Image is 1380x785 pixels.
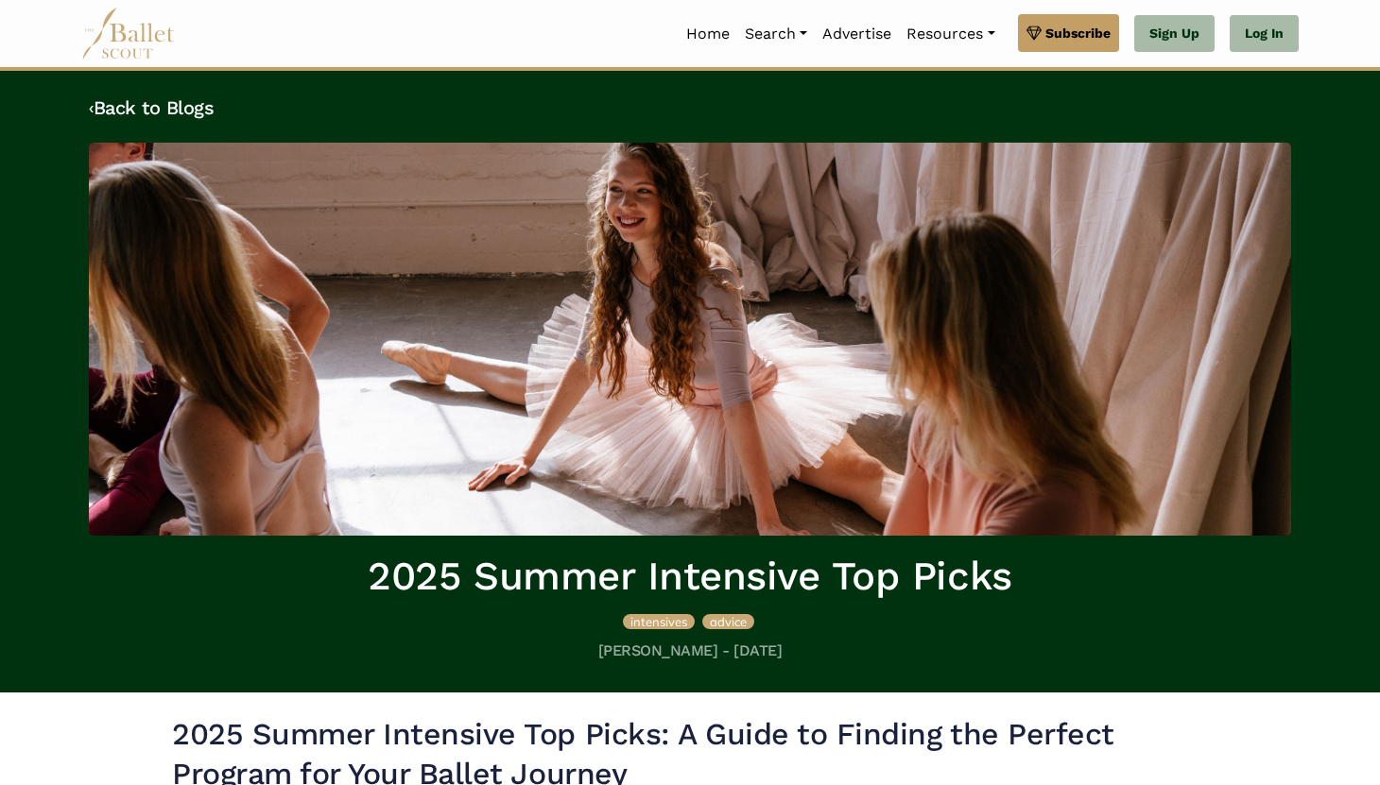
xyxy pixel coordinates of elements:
[737,14,815,54] a: Search
[630,614,687,629] span: intensives
[702,611,754,630] a: advice
[89,143,1291,536] img: header_image.img
[1134,15,1215,53] a: Sign Up
[89,95,94,119] code: ‹
[89,96,214,119] a: ‹Back to Blogs
[1045,23,1111,43] span: Subscribe
[1230,15,1299,53] a: Log In
[679,14,737,54] a: Home
[1018,14,1119,52] a: Subscribe
[815,14,899,54] a: Advertise
[89,551,1291,603] h1: 2025 Summer Intensive Top Picks
[1026,23,1042,43] img: gem.svg
[899,14,1002,54] a: Resources
[710,614,747,629] span: advice
[623,611,699,630] a: intensives
[89,641,1291,661] h5: [PERSON_NAME] - [DATE]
